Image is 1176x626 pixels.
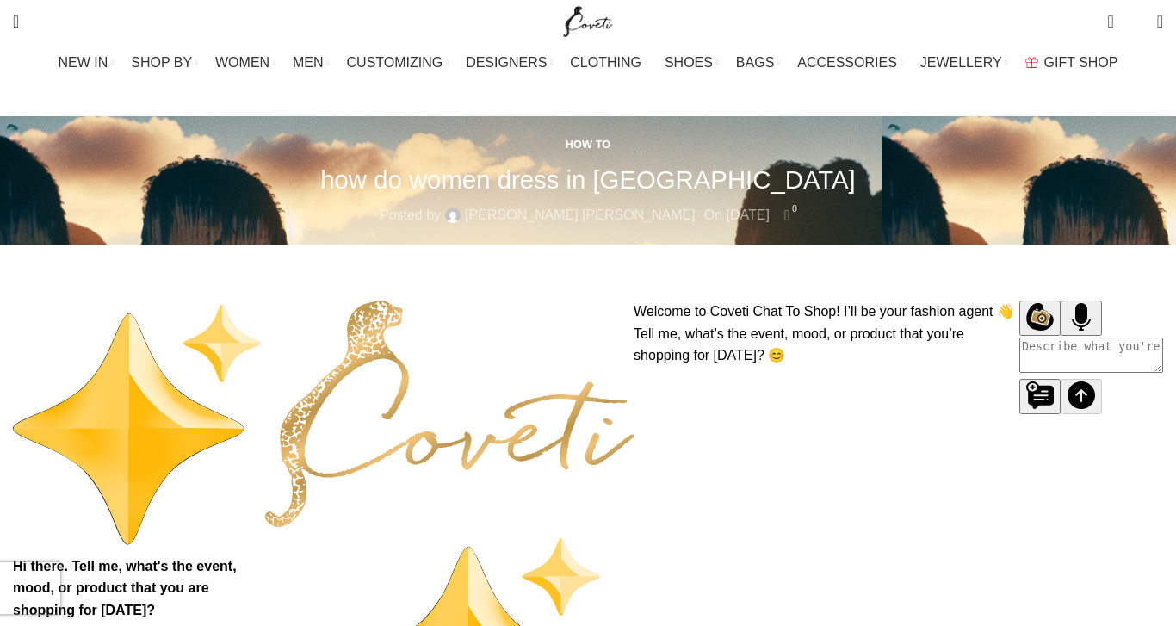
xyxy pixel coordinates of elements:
span: ACCESSORIES [797,54,897,71]
a: [PERSON_NAME] [PERSON_NAME] [465,204,696,226]
time: On [DATE] [704,208,770,222]
span: BAGS [736,54,774,71]
a: CUSTOMIZING [347,46,449,80]
a: CLOTHING [570,46,647,80]
span: DESIGNERS [466,54,547,71]
div: My Wishlist [1127,4,1144,39]
a: DESIGNERS [466,46,553,80]
a: MEN [293,46,329,80]
h1: how do women dress in [GEOGRAPHIC_DATA] [320,164,856,195]
span: MEN [293,54,324,71]
span: 0 [789,202,802,215]
span: SHOP BY [131,54,192,71]
a: GIFT SHOP [1025,46,1118,80]
a: 0 [1099,4,1122,39]
a: How to [566,138,610,151]
img: author-avatar [445,208,461,223]
img: GiftBag [1025,57,1038,68]
span: GIFT SHOP [1044,54,1118,71]
a: SHOES [665,46,719,80]
span: SHOES [665,54,713,71]
a: ACCESSORIES [797,46,903,80]
span: JEWELLERY [920,54,1002,71]
span: CLOTHING [570,54,641,71]
a: SHOP BY [131,46,198,80]
span: NEW IN [59,54,108,71]
div: Main navigation [4,46,1172,80]
a: BAGS [736,46,780,80]
span: Posted by [380,204,441,226]
a: Site logo [560,13,617,28]
span: 0 [1130,17,1143,30]
a: WOMEN [215,46,275,80]
a: Search [4,4,28,39]
span: WOMEN [215,54,269,71]
a: JEWELLERY [920,46,1008,80]
a: 0 [778,204,796,226]
span: CUSTOMIZING [347,54,443,71]
span: 0 [1109,9,1122,22]
a: NEW IN [59,46,115,80]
